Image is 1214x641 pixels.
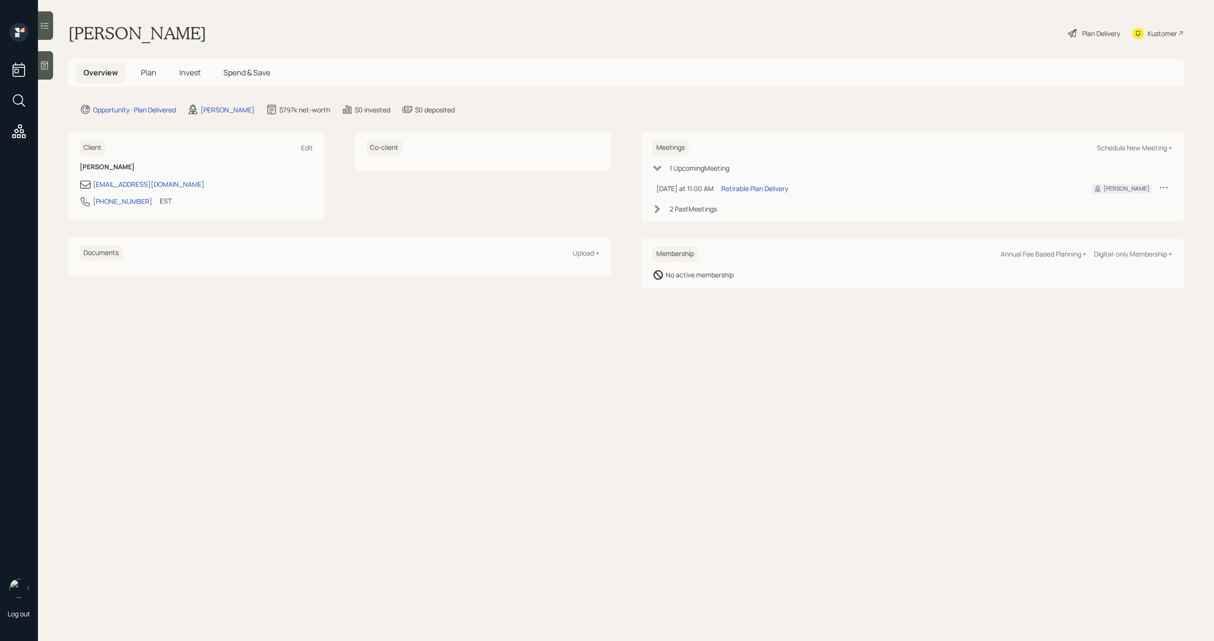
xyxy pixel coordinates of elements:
[80,140,105,156] h6: Client
[573,248,599,257] div: Upload +
[83,67,118,78] span: Overview
[201,105,255,115] div: [PERSON_NAME]
[653,140,689,156] h6: Meetings
[1104,184,1150,193] div: [PERSON_NAME]
[80,245,122,261] h6: Documents
[93,105,176,115] div: Opportunity · Plan Delivered
[68,23,206,44] h1: [PERSON_NAME]
[670,163,729,173] div: 1 Upcoming Meeting
[1148,28,1177,38] div: Kustomer
[93,196,152,206] div: [PHONE_NUMBER]
[415,105,455,115] div: $0 deposited
[141,67,156,78] span: Plan
[160,196,172,206] div: EST
[355,105,390,115] div: $0 invested
[279,105,330,115] div: $797k net-worth
[1097,143,1172,152] div: Schedule New Meeting +
[93,179,204,189] div: [EMAIL_ADDRESS][DOMAIN_NAME]
[301,143,313,152] div: Edit
[670,204,717,214] div: 2 Past Meeting s
[656,183,714,193] div: [DATE] at 11:00 AM
[1082,28,1120,38] div: Plan Delivery
[223,67,270,78] span: Spend & Save
[653,246,698,262] h6: Membership
[179,67,201,78] span: Invest
[666,270,734,280] div: No active membership
[1094,249,1172,258] div: Digital-only Membership +
[9,579,28,598] img: michael-russo-headshot.png
[8,609,30,618] div: Log out
[366,140,402,156] h6: Co-client
[80,163,313,171] h6: [PERSON_NAME]
[721,183,788,193] div: Retirable Plan Delivery
[1001,249,1086,258] div: Annual Fee Based Planning +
